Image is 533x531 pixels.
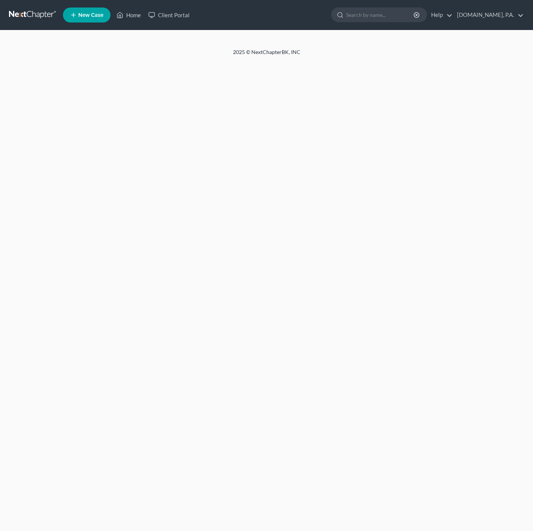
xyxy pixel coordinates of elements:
[53,48,480,62] div: 2025 © NextChapterBK, INC
[453,8,524,22] a: [DOMAIN_NAME], P.A.
[427,8,452,22] a: Help
[145,8,193,22] a: Client Portal
[113,8,145,22] a: Home
[78,12,103,18] span: New Case
[346,8,415,22] input: Search by name...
